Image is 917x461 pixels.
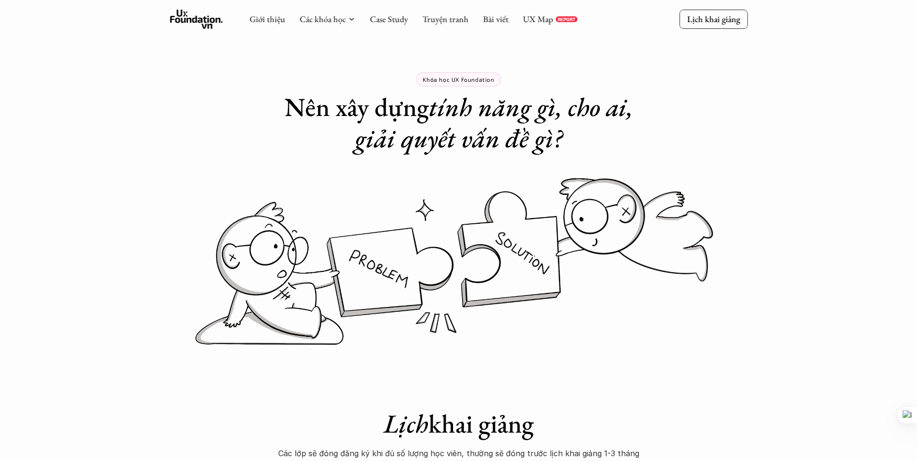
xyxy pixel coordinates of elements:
a: Lịch khai giảng [679,10,748,28]
p: Lịch khai giảng [687,13,740,25]
a: Case Study [370,13,408,25]
h1: khai giảng [266,408,651,439]
a: Truyện tranh [422,13,468,25]
a: UX Map [523,13,553,25]
em: Lịch [384,407,428,440]
a: Bài viết [483,13,508,25]
em: tính năng gì, cho ai, giải quyết vấn đề gì? [355,90,639,155]
p: REPORT [557,16,575,22]
h1: Nên xây dựng [266,91,651,154]
a: Các khóa học [299,13,346,25]
p: Khóa học UX Foundation [423,76,494,83]
a: REPORT [555,16,577,22]
p: Các lớp sẽ đóng đăng ký khi đủ số lượng học viên, thường sẽ đóng trước lịch khai giảng 1-3 tháng [266,446,651,461]
a: Giới thiệu [249,13,285,25]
